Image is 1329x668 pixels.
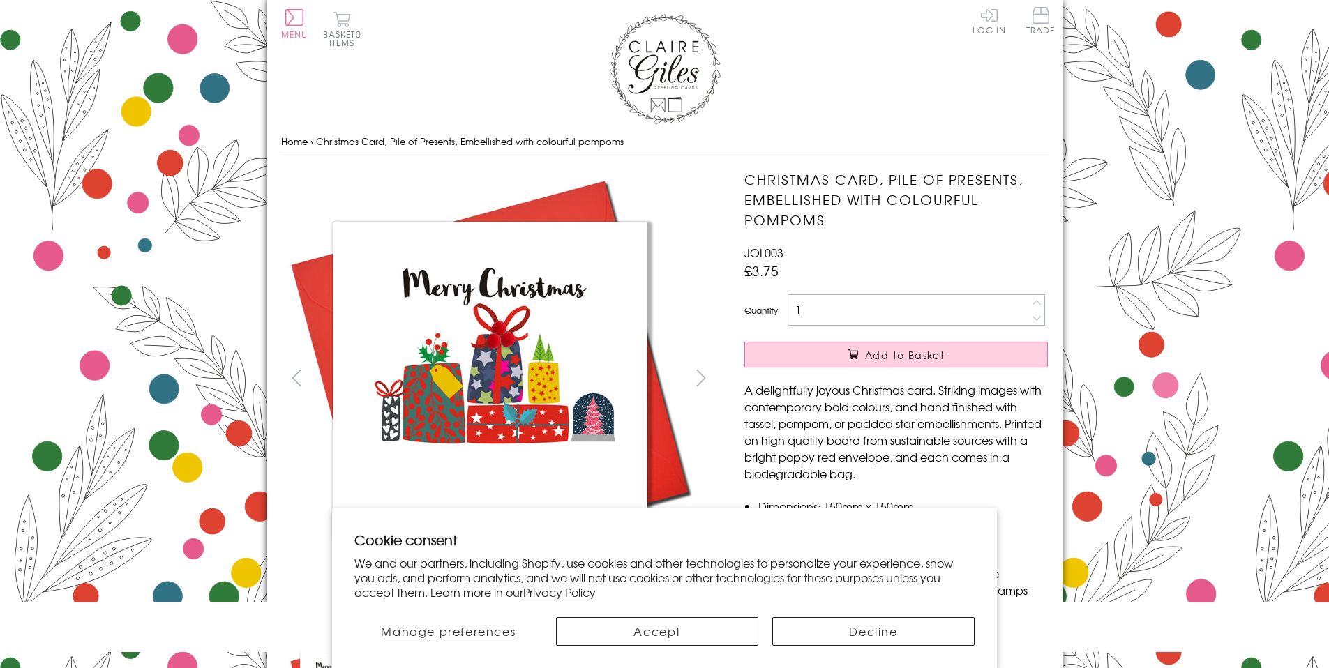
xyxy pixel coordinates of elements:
[281,362,313,393] button: prev
[1026,7,1056,34] span: Trade
[716,169,1135,588] img: Christmas Card, Pile of Presents, Embellished with colourful pompoms
[772,617,975,646] button: Decline
[354,617,542,646] button: Manage preferences
[744,304,778,317] label: Quantity
[381,623,516,639] span: Manage preferences
[744,244,783,261] span: JOL003
[744,381,1048,482] p: A delightfully joyous Christmas card. Striking images with contemporary bold colours, and hand fi...
[310,135,313,148] span: ›
[1026,7,1056,37] a: Trade
[281,128,1049,156] nav: breadcrumbs
[281,9,308,38] button: Menu
[865,348,945,362] span: Add to Basket
[281,28,308,40] span: Menu
[281,135,308,148] a: Home
[685,362,716,393] button: next
[758,498,1048,515] li: Dimensions: 150mm x 150mm
[316,135,624,148] span: Christmas Card, Pile of Presents, Embellished with colourful pompoms
[556,617,758,646] button: Accept
[354,556,975,599] p: We and our partners, including Shopify, use cookies and other technologies to personalize your ex...
[323,11,361,47] button: Basket0 items
[609,14,721,124] img: Claire Giles Greetings Cards
[280,169,699,588] img: Christmas Card, Pile of Presents, Embellished with colourful pompoms
[744,342,1048,367] button: Add to Basket
[354,530,975,549] h2: Cookie consent
[523,584,596,600] a: Privacy Policy
[744,169,1048,229] h1: Christmas Card, Pile of Presents, Embellished with colourful pompoms
[744,261,779,280] span: £3.75
[329,28,361,49] span: 0 items
[973,7,1006,34] a: Log In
